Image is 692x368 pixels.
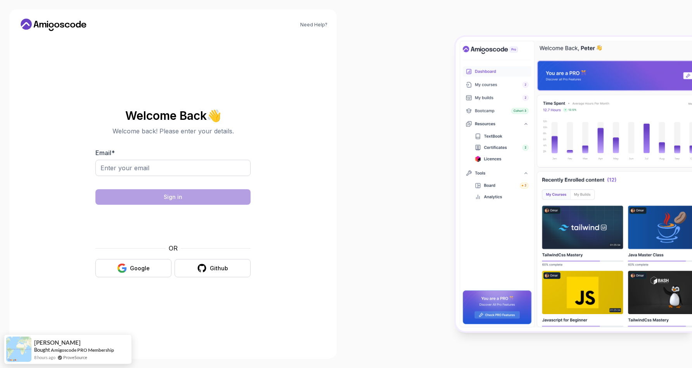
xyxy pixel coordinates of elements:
a: ProveSource [63,354,87,361]
span: 👋 [205,107,224,124]
p: Welcome back! Please enter your details. [95,126,251,136]
div: Github [210,264,228,272]
button: Google [95,259,171,277]
span: Bought [34,347,50,353]
button: Sign in [95,189,251,205]
p: OR [169,244,178,253]
a: Need Help? [300,22,327,28]
div: Google [130,264,150,272]
div: Sign in [164,193,182,201]
a: Home link [19,19,88,31]
button: Github [175,259,251,277]
span: [PERSON_NAME] [34,339,81,346]
h2: Welcome Back [95,109,251,122]
input: Enter your email [95,160,251,176]
span: 8 hours ago [34,354,55,361]
label: Email * [95,149,115,157]
iframe: Widget containing checkbox for hCaptcha security challenge [114,209,232,239]
img: provesource social proof notification image [6,337,31,362]
img: Amigoscode Dashboard [456,37,692,331]
a: Amigoscode PRO Membership [51,347,114,353]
